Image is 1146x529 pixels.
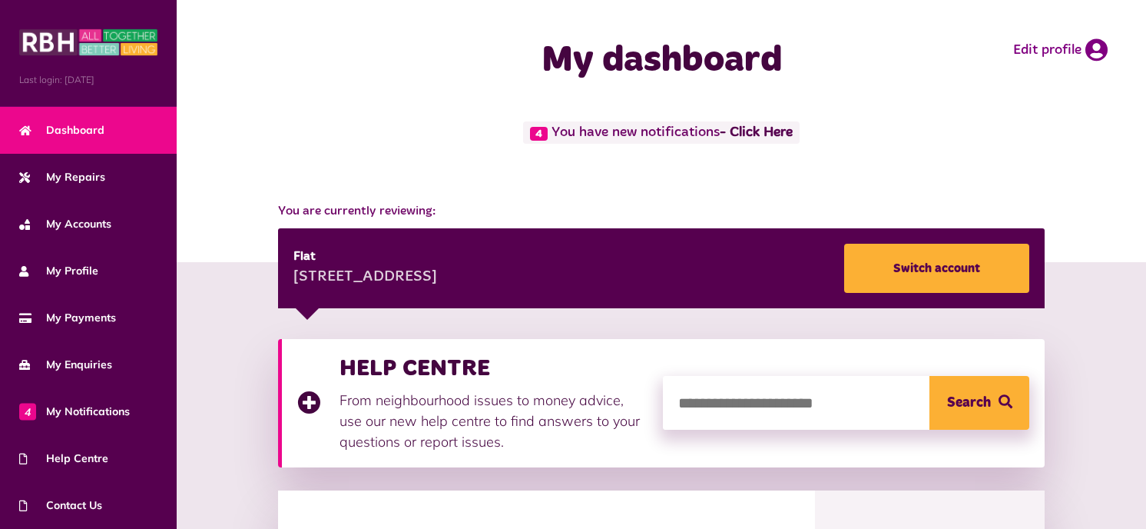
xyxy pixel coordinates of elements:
h3: HELP CENTRE [339,354,648,382]
span: My Notifications [19,404,130,420]
span: 4 [530,127,548,141]
div: [STREET_ADDRESS] [293,266,437,289]
span: Contact Us [19,497,102,514]
button: Search [929,376,1029,430]
span: 4 [19,403,36,420]
a: Edit profile [1013,38,1108,62]
span: You are currently reviewing: [278,202,1045,221]
span: My Repairs [19,169,105,185]
span: Search [947,376,991,430]
span: Help Centre [19,451,108,467]
span: Dashboard [19,122,104,138]
span: My Accounts [19,216,111,232]
a: Switch account [844,244,1029,293]
span: My Enquiries [19,357,112,373]
h1: My dashboard [435,38,889,83]
span: My Payments [19,310,116,326]
img: MyRBH [19,27,157,58]
span: My Profile [19,263,98,279]
p: From neighbourhood issues to money advice, use our new help centre to find answers to your questi... [339,390,648,452]
div: Flat [293,248,437,266]
span: Last login: [DATE] [19,73,157,87]
a: - Click Here [720,126,793,140]
span: You have new notifications [523,121,799,144]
